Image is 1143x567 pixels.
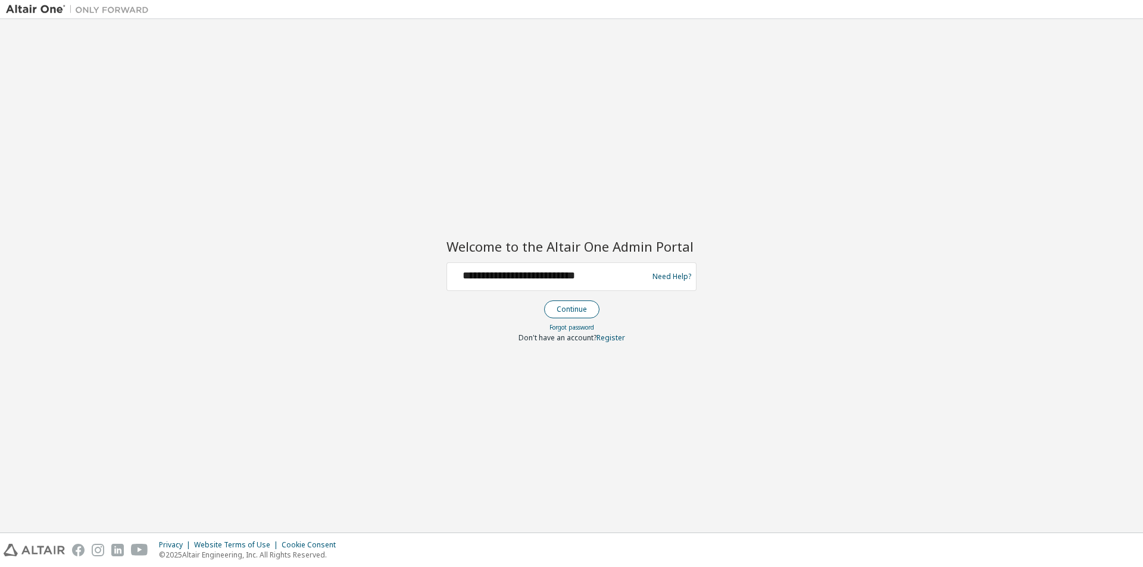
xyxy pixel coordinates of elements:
img: altair_logo.svg [4,544,65,556]
button: Continue [544,300,599,318]
a: Forgot password [549,323,594,331]
img: instagram.svg [92,544,104,556]
div: Website Terms of Use [194,540,282,550]
h2: Welcome to the Altair One Admin Portal [446,238,697,255]
div: Privacy [159,540,194,550]
p: © 2025 Altair Engineering, Inc. All Rights Reserved. [159,550,343,560]
div: Cookie Consent [282,540,343,550]
img: facebook.svg [72,544,85,556]
img: linkedin.svg [111,544,124,556]
img: Altair One [6,4,155,15]
span: Don't have an account? [519,333,597,343]
a: Register [597,333,625,343]
img: youtube.svg [131,544,148,556]
a: Need Help? [652,276,691,277]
